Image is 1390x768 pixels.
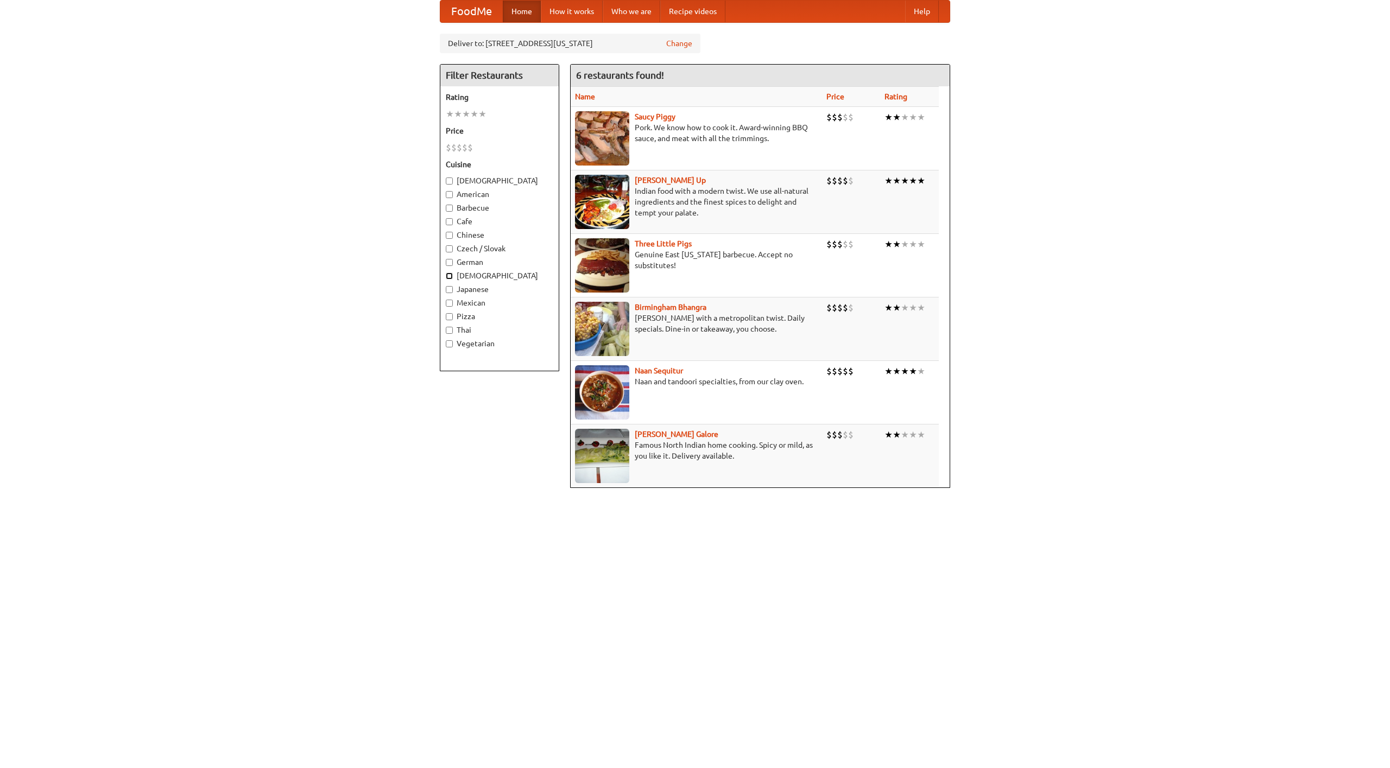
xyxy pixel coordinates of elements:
[884,365,893,377] li: ★
[635,112,675,121] a: Saucy Piggy
[843,111,848,123] li: $
[575,122,818,144] p: Pork. We know how to cook it. Award-winning BBQ sauce, and meat with all the trimmings.
[446,232,453,239] input: Chinese
[909,302,917,314] li: ★
[446,205,453,212] input: Barbecue
[575,365,629,420] img: naansequitur.jpg
[666,38,692,49] a: Change
[575,429,629,483] img: currygalore.jpg
[837,111,843,123] li: $
[893,365,901,377] li: ★
[446,286,453,293] input: Japanese
[575,302,629,356] img: bhangra.jpg
[446,159,553,170] h5: Cuisine
[575,111,629,166] img: saucy.jpg
[917,365,925,377] li: ★
[467,142,473,154] li: $
[635,303,706,312] b: Birmingham Bhangra
[909,429,917,441] li: ★
[635,176,706,185] b: [PERSON_NAME] Up
[826,175,832,187] li: $
[843,365,848,377] li: $
[843,429,848,441] li: $
[901,111,909,123] li: ★
[660,1,725,22] a: Recipe videos
[901,365,909,377] li: ★
[575,249,818,271] p: Genuine East [US_STATE] barbecue. Accept no substitutes!
[832,429,837,441] li: $
[446,325,553,335] label: Thai
[837,365,843,377] li: $
[478,108,486,120] li: ★
[917,175,925,187] li: ★
[826,365,832,377] li: $
[917,429,925,441] li: ★
[446,175,553,186] label: [DEMOGRAPHIC_DATA]
[848,302,854,314] li: $
[901,302,909,314] li: ★
[446,189,553,200] label: American
[446,313,453,320] input: Pizza
[832,111,837,123] li: $
[446,230,553,240] label: Chinese
[446,92,553,103] h5: Rating
[832,238,837,250] li: $
[848,365,854,377] li: $
[826,238,832,250] li: $
[503,1,541,22] a: Home
[848,429,854,441] li: $
[848,238,854,250] li: $
[826,92,844,101] a: Price
[575,313,818,334] p: [PERSON_NAME] with a metropolitan twist. Daily specials. Dine-in or takeaway, you choose.
[575,92,595,101] a: Name
[843,238,848,250] li: $
[446,243,553,254] label: Czech / Slovak
[446,177,453,185] input: [DEMOGRAPHIC_DATA]
[440,1,503,22] a: FoodMe
[635,366,683,375] a: Naan Sequitur
[446,270,553,281] label: [DEMOGRAPHIC_DATA]
[635,239,692,248] a: Three Little Pigs
[446,125,553,136] h5: Price
[893,302,901,314] li: ★
[446,327,453,334] input: Thai
[575,238,629,293] img: littlepigs.jpg
[837,302,843,314] li: $
[446,340,453,347] input: Vegetarian
[893,238,901,250] li: ★
[848,111,854,123] li: $
[446,202,553,213] label: Barbecue
[446,216,553,227] label: Cafe
[837,238,843,250] li: $
[462,142,467,154] li: $
[440,65,559,86] h4: Filter Restaurants
[575,175,629,229] img: curryup.jpg
[826,111,832,123] li: $
[603,1,660,22] a: Who we are
[826,302,832,314] li: $
[454,108,462,120] li: ★
[893,429,901,441] li: ★
[837,429,843,441] li: $
[635,430,718,439] a: [PERSON_NAME] Galore
[843,302,848,314] li: $
[884,92,907,101] a: Rating
[905,1,939,22] a: Help
[917,111,925,123] li: ★
[457,142,462,154] li: $
[884,238,893,250] li: ★
[843,175,848,187] li: $
[901,175,909,187] li: ★
[884,429,893,441] li: ★
[884,302,893,314] li: ★
[446,245,453,252] input: Czech / Slovak
[575,440,818,461] p: Famous North Indian home cooking. Spicy or mild, as you like it. Delivery available.
[848,175,854,187] li: $
[575,186,818,218] p: Indian food with a modern twist. We use all-natural ingredients and the finest spices to delight ...
[884,111,893,123] li: ★
[917,302,925,314] li: ★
